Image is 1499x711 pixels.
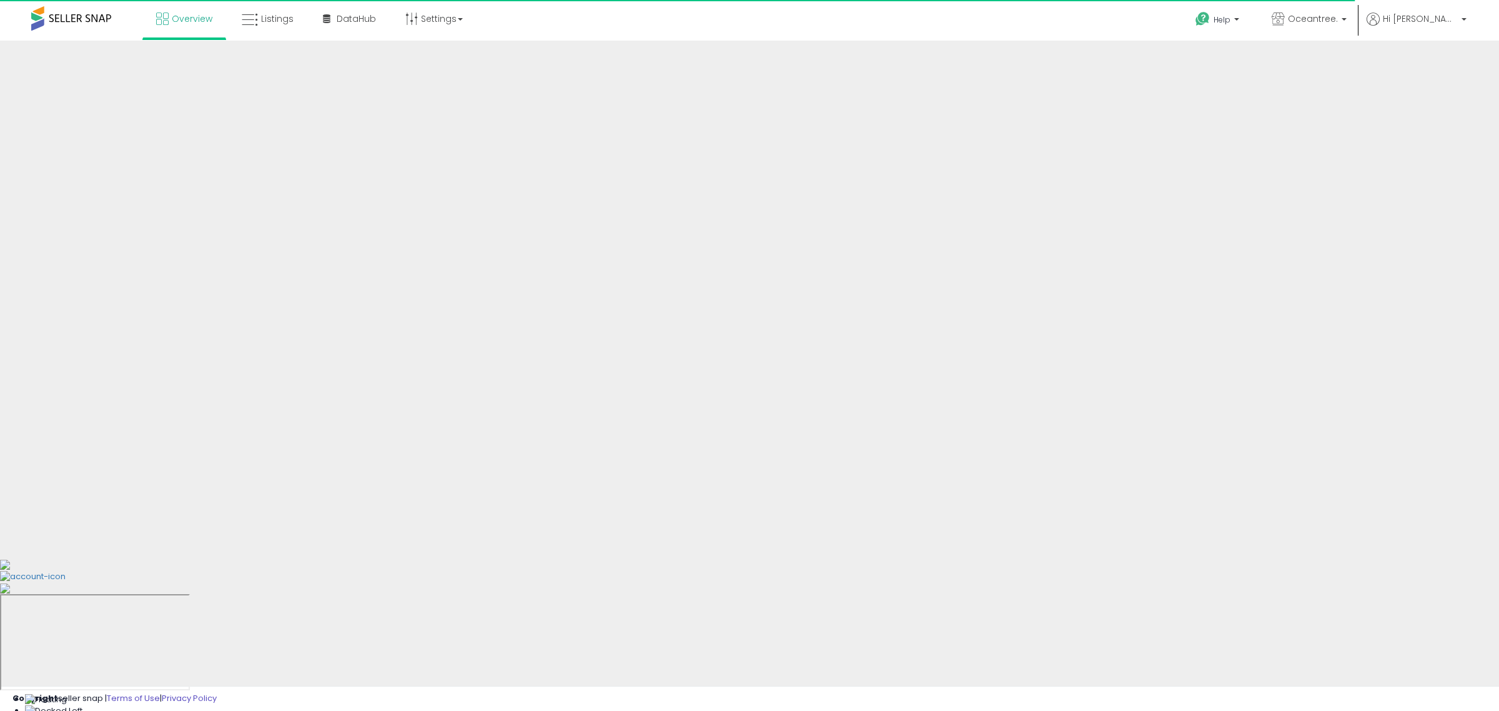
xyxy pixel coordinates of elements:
a: Help [1185,2,1252,41]
span: Overview [172,12,212,25]
a: Hi [PERSON_NAME] [1367,12,1467,41]
i: Get Help [1195,11,1210,27]
span: Help [1214,14,1230,25]
span: DataHub [337,12,376,25]
img: Floating [25,694,67,706]
span: Listings [261,12,294,25]
span: Oceantree. [1288,12,1338,25]
span: Hi [PERSON_NAME] [1383,12,1458,25]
